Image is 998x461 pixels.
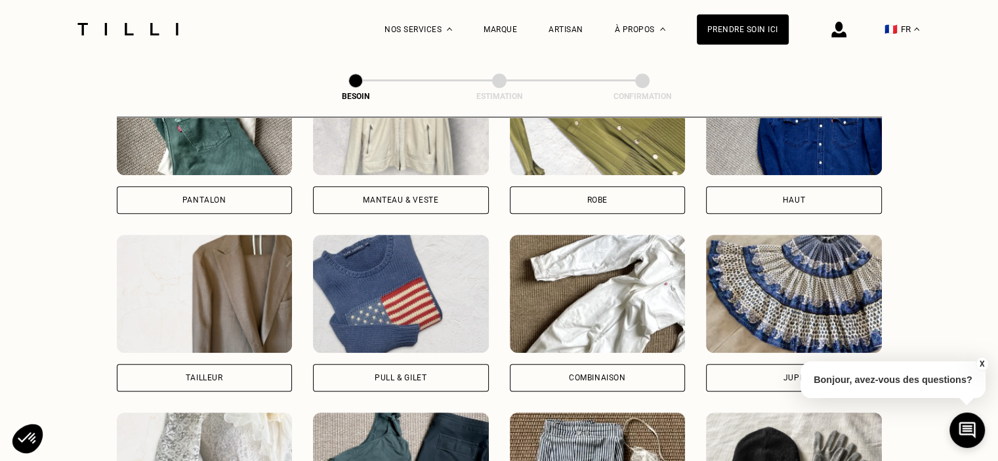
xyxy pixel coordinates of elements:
[697,14,789,45] a: Prendre soin ici
[914,28,919,31] img: menu déroulant
[117,235,293,353] img: Tilli retouche votre Tailleur
[375,374,426,382] div: Pull & gilet
[577,92,708,101] div: Confirmation
[363,196,438,204] div: Manteau & Veste
[975,357,988,371] button: X
[549,25,583,34] a: Artisan
[447,28,452,31] img: Menu déroulant
[587,196,608,204] div: Robe
[313,235,489,353] img: Tilli retouche votre Pull & gilet
[831,22,846,37] img: icône connexion
[569,374,626,382] div: Combinaison
[182,196,226,204] div: Pantalon
[706,235,882,353] img: Tilli retouche votre Jupe
[290,92,421,101] div: Besoin
[434,92,565,101] div: Estimation
[73,23,183,35] img: Logo du service de couturière Tilli
[783,374,804,382] div: Jupe
[783,196,805,204] div: Haut
[510,235,686,353] img: Tilli retouche votre Combinaison
[484,25,517,34] a: Marque
[186,374,223,382] div: Tailleur
[800,361,986,398] p: Bonjour, avez-vous des questions?
[884,23,898,35] span: 🇫🇷
[660,28,665,31] img: Menu déroulant à propos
